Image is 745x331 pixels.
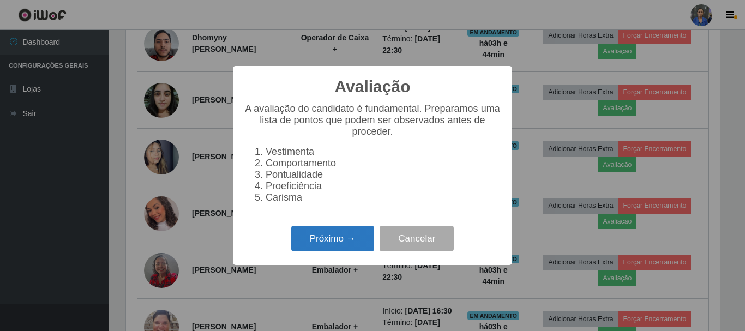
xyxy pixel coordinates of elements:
[266,158,501,169] li: Comportamento
[266,180,501,192] li: Proeficiência
[266,192,501,203] li: Carisma
[291,226,374,251] button: Próximo →
[266,146,501,158] li: Vestimenta
[335,77,411,97] h2: Avaliação
[244,103,501,137] p: A avaliação do candidato é fundamental. Preparamos uma lista de pontos que podem ser observados a...
[266,169,501,180] li: Pontualidade
[380,226,454,251] button: Cancelar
